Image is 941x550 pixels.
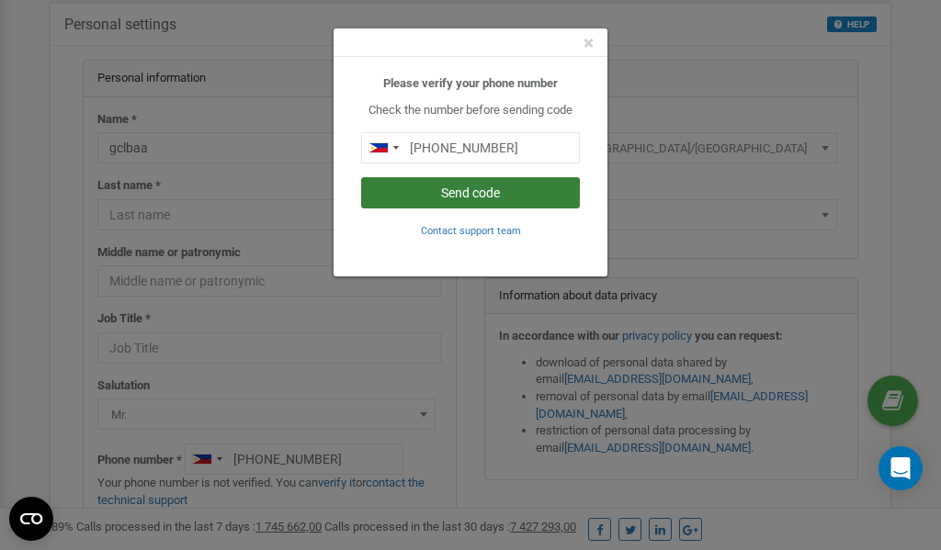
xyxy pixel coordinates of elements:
button: Open CMP widget [9,497,53,541]
button: Send code [361,177,580,208]
input: 0905 123 4567 [361,132,580,163]
small: Contact support team [421,225,521,237]
div: Telephone country code [362,133,404,163]
button: Close [584,34,594,53]
div: Open Intercom Messenger [879,446,923,490]
span: × [584,32,594,54]
a: Contact support team [421,223,521,237]
b: Please verify your phone number [383,76,558,90]
p: Check the number before sending code [361,102,580,119]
